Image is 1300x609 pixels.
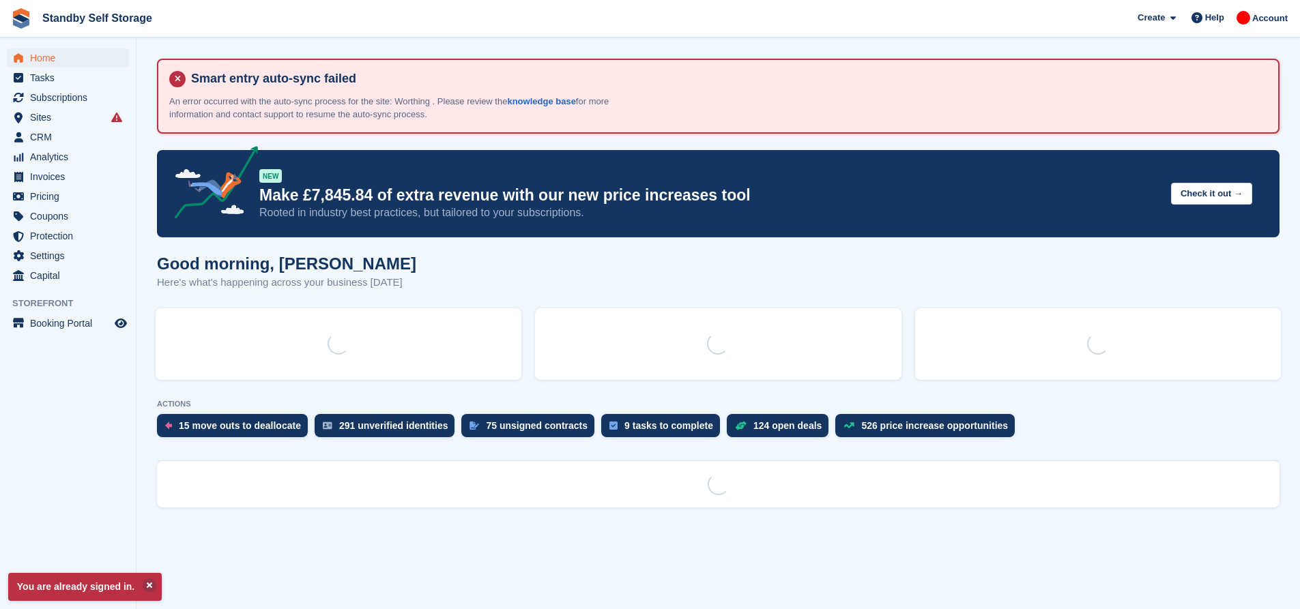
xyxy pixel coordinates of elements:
a: 291 unverified identities [315,414,462,444]
a: menu [7,167,129,186]
img: contract_signature_icon-13c848040528278c33f63329250d36e43548de30e8caae1d1a13099fd9432cc5.svg [470,421,479,430]
span: Tasks [30,68,112,87]
span: Sites [30,108,112,127]
div: 526 price increase opportunities [861,420,1008,431]
a: Standby Self Storage [37,7,158,29]
h1: Good morning, [PERSON_NAME] [157,254,416,273]
div: 124 open deals [753,420,822,431]
p: An error occurred with the auto-sync process for the site: Worthing . Please review the for more ... [169,95,647,121]
a: menu [7,246,129,265]
img: move_outs_to_deallocate_icon-f764333ba52eb49d3ac5e1228854f67142a1ed5810a6f6cc68b1a99e826820c5.svg [165,421,172,430]
span: Home [30,48,112,68]
p: ACTIONS [157,400,1280,409]
span: Subscriptions [30,88,112,107]
p: You are already signed in. [8,573,162,601]
button: Check it out → [1171,183,1252,205]
img: verify_identity-adf6edd0f0f0b5bbfe63781bf79b02c33cf7c696d77639b501bdc392416b5a36.svg [323,421,332,430]
div: 9 tasks to complete [624,420,713,431]
a: 124 open deals [727,414,835,444]
a: 9 tasks to complete [601,414,727,444]
p: Here's what's happening across your business [DATE] [157,275,416,291]
h4: Smart entry auto-sync failed [186,71,1267,87]
a: 75 unsigned contracts [461,414,601,444]
a: menu [7,147,129,166]
a: 526 price increase opportunities [835,414,1022,444]
a: menu [7,226,129,246]
p: Make £7,845.84 of extra revenue with our new price increases tool [259,185,1160,205]
a: menu [7,314,129,333]
div: 15 move outs to deallocate [179,420,301,431]
span: Account [1252,12,1288,25]
a: 15 move outs to deallocate [157,414,315,444]
span: Help [1205,11,1224,25]
img: price_increase_opportunities-93ffe204e8149a01c8c9dc8f82e8f89637d9d84a8eef4429ea346261dce0b2c0.svg [843,422,854,428]
div: 291 unverified identities [339,420,448,431]
a: menu [7,68,129,87]
a: menu [7,108,129,127]
span: Storefront [12,297,136,310]
img: price-adjustments-announcement-icon-8257ccfd72463d97f412b2fc003d46551f7dbcb40ab6d574587a9cd5c0d94... [163,146,259,224]
a: menu [7,88,129,107]
span: Coupons [30,207,112,226]
div: 75 unsigned contracts [486,420,588,431]
span: Capital [30,266,112,285]
span: Create [1138,11,1165,25]
span: Protection [30,226,112,246]
span: Booking Portal [30,314,112,333]
i: Smart entry sync failures have occurred [111,112,122,123]
span: CRM [30,128,112,147]
a: menu [7,48,129,68]
span: Analytics [30,147,112,166]
span: Invoices [30,167,112,186]
a: menu [7,266,129,285]
a: menu [7,187,129,206]
a: Preview store [113,315,129,331]
img: deal-1b604bf984904fb50ccaf53a9ad4b4a5d6e5aea283cecdc64d6e3604feb123c2.svg [735,421,747,430]
div: NEW [259,169,282,183]
img: stora-icon-8386f47178a22dfd0bd8f6a31ec36ba5ce8667c1dd55bd0f319d3a0aa187defe.svg [11,8,31,29]
img: task-75834270c22a3079a89374b754ae025e5fb1db73e45f91037f5363f120a921f8.svg [609,421,618,430]
img: Aaron Winter [1237,11,1250,25]
a: menu [7,207,129,226]
span: Settings [30,246,112,265]
p: Rooted in industry best practices, but tailored to your subscriptions. [259,205,1160,220]
span: Pricing [30,187,112,206]
a: menu [7,128,129,147]
a: knowledge base [507,96,575,106]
